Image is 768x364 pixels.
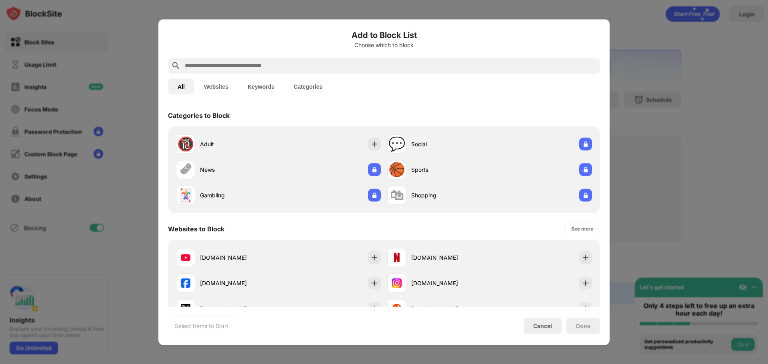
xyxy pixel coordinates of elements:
div: 🃏 [177,187,194,203]
h6: Add to Block List [168,29,600,41]
img: favicons [392,278,402,288]
div: Websites to Block [168,225,224,233]
div: 💬 [388,136,405,152]
div: Gambling [200,191,278,199]
div: [DOMAIN_NAME] [200,253,278,262]
div: 🏀 [388,161,405,178]
div: [DOMAIN_NAME] [411,304,490,313]
img: favicons [392,304,402,313]
div: Adult [200,140,278,148]
img: favicons [392,253,402,262]
img: favicons [181,278,190,288]
div: [DOMAIN_NAME] [411,253,490,262]
div: Categories to Block [168,111,230,119]
div: Cancel [533,322,552,329]
div: [DOMAIN_NAME] [411,279,490,287]
div: Done [576,322,590,329]
div: Select Items to Start [175,322,228,330]
div: 🛍 [390,187,404,203]
div: 🗞 [179,161,192,178]
div: 🔞 [177,136,194,152]
div: [DOMAIN_NAME] [200,279,278,287]
button: Keywords [238,78,284,94]
img: favicons [181,304,190,313]
div: See more [571,225,593,233]
div: Sports [411,165,490,174]
button: Categories [284,78,332,94]
div: [DOMAIN_NAME] [200,304,278,313]
button: All [168,78,194,94]
div: Choose which to block [168,42,600,48]
div: Shopping [411,191,490,199]
img: search.svg [171,61,181,70]
div: Social [411,140,490,148]
button: Websites [194,78,238,94]
img: favicons [181,253,190,262]
div: News [200,165,278,174]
